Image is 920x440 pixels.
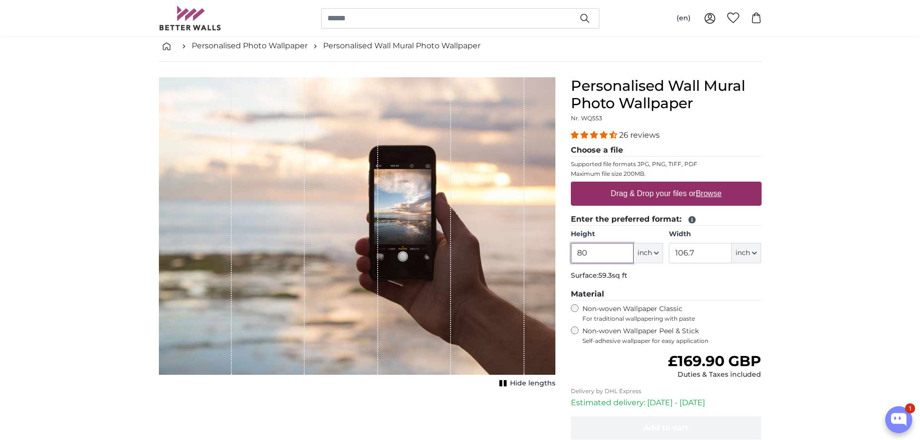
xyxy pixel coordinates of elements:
a: Personalised Photo Wallpaper [192,40,308,52]
h1: Personalised Wall Mural Photo Wallpaper [571,77,762,112]
label: Non-woven Wallpaper Classic [582,304,762,323]
a: Personalised Wall Mural Photo Wallpaper [323,40,481,52]
img: Betterwalls [159,6,222,30]
p: Estimated delivery: [DATE] - [DATE] [571,397,762,409]
div: Duties & Taxes included [668,370,761,380]
span: inch [736,248,750,258]
legend: Material [571,288,762,300]
legend: Enter the preferred format: [571,213,762,226]
div: 1 of 1 [159,77,555,390]
span: 4.54 stars [571,130,619,140]
label: Width [669,229,761,239]
label: Drag & Drop your files or [607,184,725,203]
p: Maximum file size 200MB. [571,170,762,178]
span: 26 reviews [619,130,660,140]
button: inch [634,243,663,263]
button: inch [732,243,761,263]
label: Non-woven Wallpaper Peel & Stick [582,326,762,345]
label: Height [571,229,663,239]
button: Open chatbox [885,406,912,433]
p: Supported file formats JPG, PNG, TIFF, PDF [571,160,762,168]
span: 59.3sq ft [598,271,627,280]
legend: Choose a file [571,144,762,156]
span: Add to cart [643,423,689,432]
u: Browse [696,189,722,198]
p: Surface: [571,271,762,281]
nav: breadcrumbs [159,30,762,62]
span: Hide lengths [510,379,555,388]
button: Hide lengths [496,377,555,390]
span: inch [637,248,652,258]
div: 1 [905,403,915,413]
button: (en) [669,10,698,27]
span: £169.90 GBP [668,352,761,370]
span: Self-adhesive wallpaper for easy application [582,337,762,345]
span: Nr. WQ553 [571,114,602,122]
p: Delivery by DHL Express [571,387,762,395]
button: Add to cart [571,416,762,440]
span: For traditional wallpapering with paste [582,315,762,323]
